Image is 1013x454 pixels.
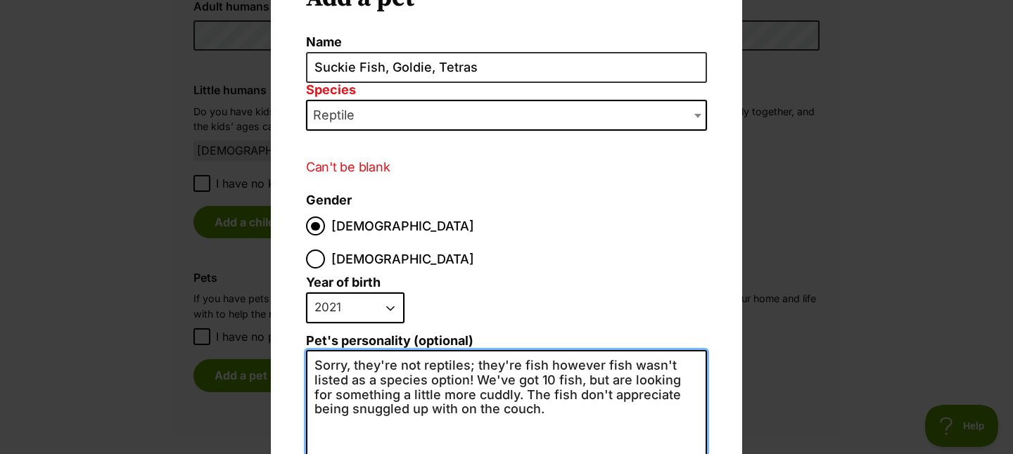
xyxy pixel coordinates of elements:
[306,35,707,50] label: Name
[306,193,352,208] label: Gender
[307,105,369,125] span: Reptile
[331,216,474,235] span: [DEMOGRAPHIC_DATA]
[306,100,707,131] span: Reptile
[306,83,707,98] label: Species
[306,157,707,176] p: Can't be blank
[331,249,474,268] span: [DEMOGRAPHIC_DATA]
[306,334,707,349] label: Pet's personality (optional)
[306,275,381,290] label: Year of birth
